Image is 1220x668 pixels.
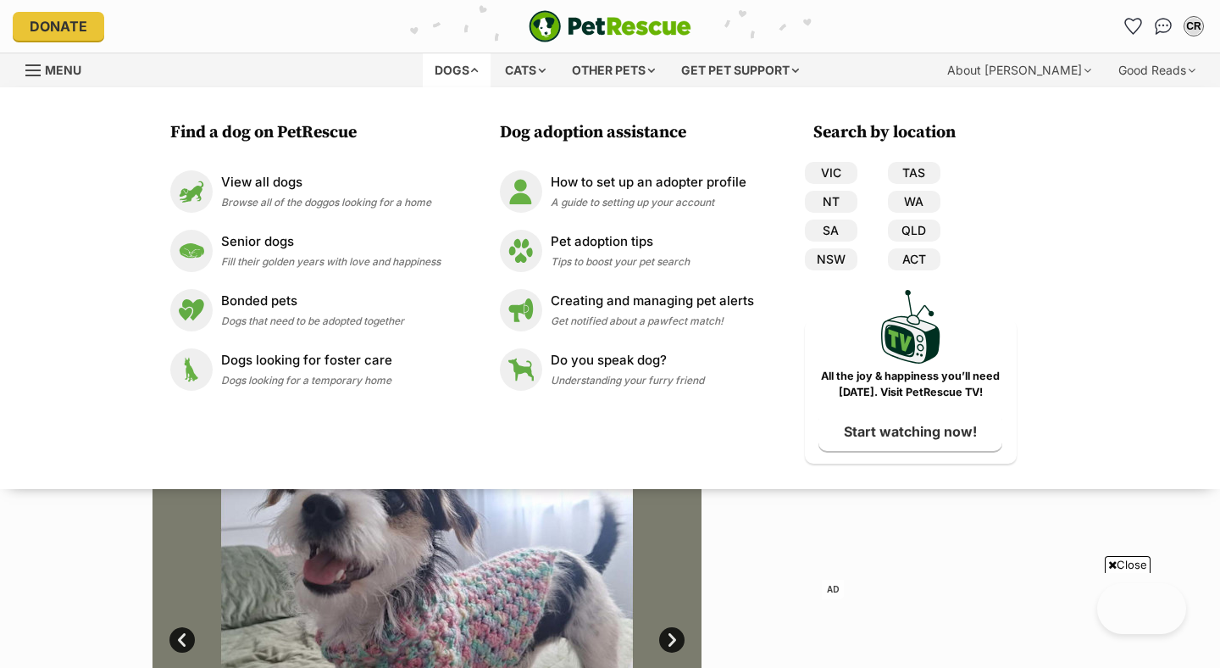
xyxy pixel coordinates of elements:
[221,351,392,370] p: Dogs looking for foster care
[170,289,213,331] img: Bonded pets
[221,315,404,327] span: Dogs that need to be adopted together
[423,53,491,87] div: Dogs
[888,248,940,270] a: ACT
[221,173,431,192] p: View all dogs
[818,412,1002,451] a: Start watching now!
[805,191,857,213] a: NT
[500,348,754,391] a: Do you speak dog? Do you speak dog? Understanding your furry friend
[221,232,441,252] p: Senior dogs
[493,53,557,87] div: Cats
[1119,13,1207,40] ul: Account quick links
[170,121,449,145] h3: Find a dog on PetRescue
[529,10,691,42] a: PetRescue
[1185,18,1202,35] div: CR
[813,121,1017,145] h3: Search by location
[805,162,857,184] a: VIC
[551,196,714,209] span: A guide to setting up your account
[500,121,762,145] h3: Dog adoption assistance
[170,230,213,272] img: Senior dogs
[551,232,690,252] p: Pet adoption tips
[170,289,441,331] a: Bonded pets Bonded pets Dogs that need to be adopted together
[170,170,441,213] a: View all dogs View all dogs Browse all of the doggos looking for a home
[170,348,213,391] img: Dogs looking for foster care
[500,289,542,331] img: Creating and managing pet alerts
[888,220,940,242] a: QLD
[500,230,542,272] img: Pet adoption tips
[1119,13,1146,40] a: Favourites
[1106,53,1207,87] div: Good Reads
[500,289,754,331] a: Creating and managing pet alerts Creating and managing pet alerts Get notified about a pawfect ma...
[500,170,754,213] a: How to set up an adopter profile How to set up an adopter profile A guide to setting up your account
[1150,13,1177,40] a: Conversations
[551,173,746,192] p: How to set up an adopter profile
[560,53,667,87] div: Other pets
[500,170,542,213] img: How to set up an adopter profile
[1105,556,1151,573] span: Close
[551,292,754,311] p: Creating and managing pet alerts
[551,315,724,327] span: Get notified about a pawfect match!
[170,230,441,272] a: Senior dogs Senior dogs Fill their golden years with love and happiness
[822,580,844,599] span: AD
[551,255,690,268] span: Tips to boost your pet search
[529,10,691,42] img: logo-e224e6f780fb5917bec1dbf3a21bbac754714ae5b6737aabdf751b685950b380.svg
[805,220,857,242] a: SA
[1180,13,1207,40] button: My account
[881,290,940,364] img: PetRescue TV logo
[221,255,441,268] span: Fill their golden years with love and happiness
[25,53,93,84] a: Menu
[551,374,704,387] span: Understanding your furry friend
[818,369,1004,401] p: All the joy & happiness you’ll need [DATE]. Visit PetRescue TV!
[221,196,431,209] span: Browse all of the doggos looking for a home
[221,292,404,311] p: Bonded pets
[551,351,704,370] p: Do you speak dog?
[935,53,1103,87] div: About [PERSON_NAME]
[170,348,441,391] a: Dogs looking for foster care Dogs looking for foster care Dogs looking for a temporary home
[13,12,104,41] a: Donate
[1097,583,1186,634] iframe: Help Scout Beacon - Open
[221,374,391,387] span: Dogs looking for a temporary home
[1155,18,1173,35] img: chat-41dd97257d64d25036548639549fe6c8038ab92f7586957e7f3b1b290dea8141.svg
[45,63,81,77] span: Menu
[805,248,857,270] a: NSW
[669,53,811,87] div: Get pet support
[500,230,754,272] a: Pet adoption tips Pet adoption tips Tips to boost your pet search
[170,170,213,213] img: View all dogs
[888,162,940,184] a: TAS
[500,348,542,391] img: Do you speak dog?
[888,191,940,213] a: WA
